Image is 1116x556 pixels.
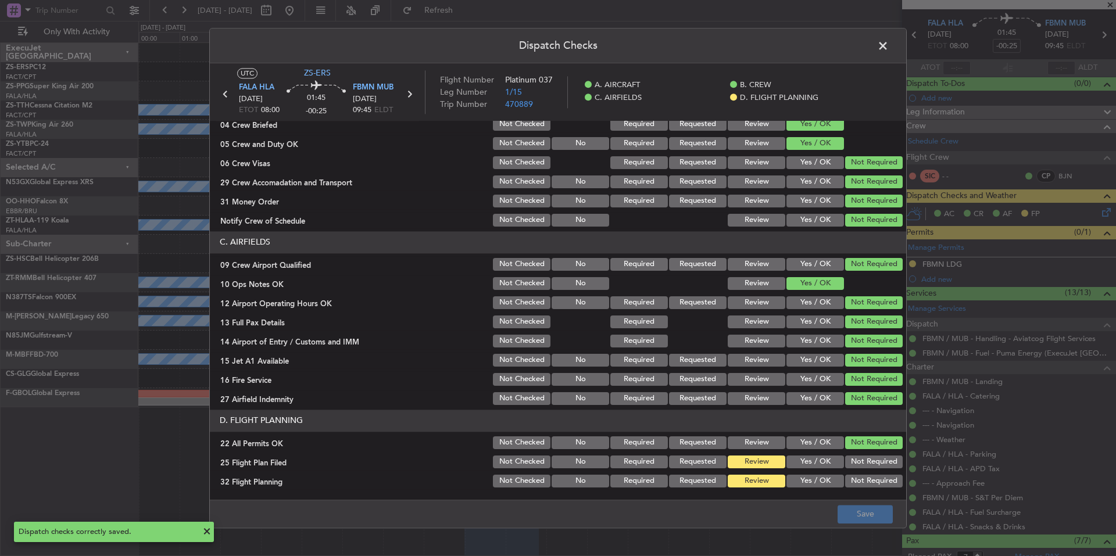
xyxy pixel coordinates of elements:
button: Not Required [845,156,903,169]
header: Dispatch Checks [210,28,906,63]
button: Not Required [845,354,903,367]
button: Not Required [845,195,903,207]
button: Not Required [845,436,903,449]
button: Not Required [845,455,903,468]
button: Not Required [845,175,903,188]
button: Not Required [845,392,903,405]
button: Not Required [845,475,903,487]
button: Not Required [845,315,903,328]
button: Not Required [845,335,903,347]
button: Not Required [845,258,903,271]
button: Not Required [845,214,903,227]
div: Dispatch checks correctly saved. [19,526,196,538]
button: Not Required [845,296,903,309]
button: Not Required [845,373,903,386]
